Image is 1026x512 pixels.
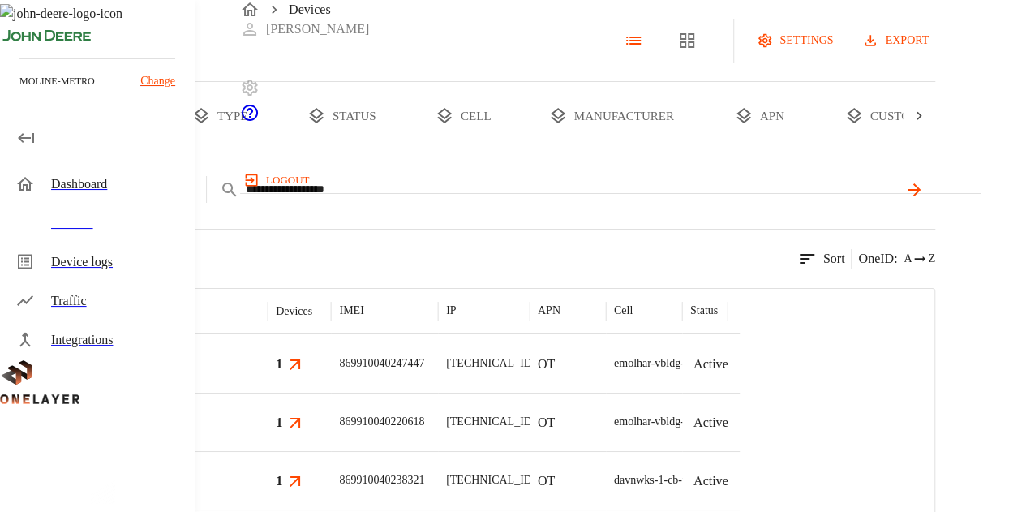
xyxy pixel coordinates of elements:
div: emolhar-vbldg-cb-us-eNB493830 #DH240725611::NOKIA::ASIB [614,355,916,372]
p: 869910040247447 [339,355,424,372]
p: IP [446,303,456,319]
p: [TECHNICAL_ID] [446,355,535,372]
span: Z [928,251,935,267]
p: OT [538,355,555,374]
span: emolhar-vbldg-cb-us-eNB493830 [614,415,767,428]
p: [TECHNICAL_ID] [446,472,535,488]
p: [TECHNICAL_ID] [446,414,535,430]
p: Active [693,355,728,374]
p: 869910040238321 [339,472,424,488]
p: Sort [823,249,845,269]
p: Status [690,303,718,319]
p: Active [693,413,728,432]
h3: 1 [276,413,282,432]
p: 869910040220618 [339,414,424,430]
p: Active [693,471,728,491]
button: logout [240,167,316,193]
h3: 1 [276,355,282,373]
p: OneID : [858,249,897,269]
a: onelayer-support [240,111,260,125]
p: [PERSON_NAME] [266,19,369,39]
p: IMEI [339,303,363,319]
p: OT [538,413,555,432]
div: emolhar-vbldg-cb-us-eNB493830 #DH240725611::NOKIA::ASIB [614,414,916,430]
span: emolhar-vbldg-cb-us-eNB493830 [614,357,767,369]
span: davnwks-1-cb-us-eNB493850 [614,474,751,486]
div: Devices [276,305,312,318]
h3: 1 [276,471,282,490]
p: APN [538,303,560,319]
p: OT [538,471,555,491]
p: Cell [614,303,633,319]
a: logout [240,167,981,193]
span: A [904,251,912,267]
span: Support Portal [240,111,260,125]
